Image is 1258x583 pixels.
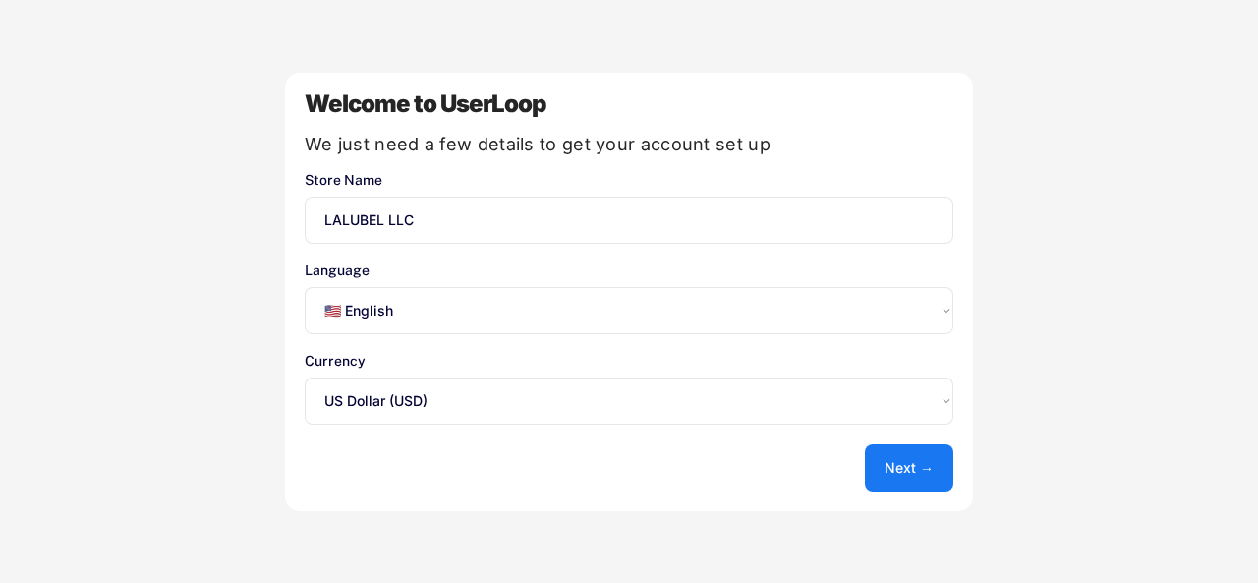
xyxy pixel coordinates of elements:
[305,354,953,368] div: Currency
[305,197,953,244] input: You store's name
[865,444,953,492] button: Next →
[305,173,953,187] div: Store Name
[305,136,953,153] div: We just need a few details to get your account set up
[305,263,953,277] div: Language
[305,92,953,116] div: Welcome to UserLoop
